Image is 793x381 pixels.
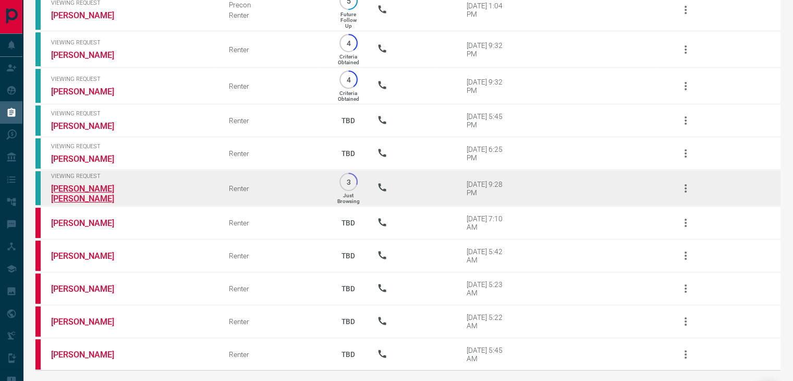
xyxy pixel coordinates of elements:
[345,76,352,84] p: 4
[51,121,129,131] a: [PERSON_NAME]
[335,139,361,168] p: TBD
[51,317,129,327] a: [PERSON_NAME]
[335,106,361,135] p: TBD
[345,39,352,47] p: 4
[229,252,320,260] div: Renter
[35,105,41,136] div: condos.ca
[229,350,320,359] div: Renter
[335,307,361,336] p: TBD
[51,184,129,204] a: [PERSON_NAME] [PERSON_NAME]
[335,209,361,237] p: TBD
[467,78,511,94] div: [DATE] 9:32 PM
[229,45,320,54] div: Renter
[51,251,129,261] a: [PERSON_NAME]
[467,145,511,162] div: [DATE] 6:25 PM
[467,41,511,58] div: [DATE] 9:32 PM
[229,149,320,158] div: Renter
[51,39,213,46] span: Viewing Request
[229,116,320,125] div: Renter
[229,1,320,9] div: Precon
[51,10,129,20] a: [PERSON_NAME]
[35,241,41,271] div: property.ca
[338,90,359,102] p: Criteria Obtained
[35,32,41,66] div: condos.ca
[35,69,41,103] div: condos.ca
[229,82,320,90] div: Renter
[51,50,129,60] a: [PERSON_NAME]
[51,173,213,180] span: Viewing Request
[35,171,41,205] div: condos.ca
[229,284,320,293] div: Renter
[467,215,511,231] div: [DATE] 7:10 AM
[35,339,41,370] div: property.ca
[338,54,359,65] p: Criteria Obtained
[467,346,511,363] div: [DATE] 5:45 AM
[345,178,352,186] p: 3
[467,2,511,18] div: [DATE] 1:04 PM
[467,313,511,330] div: [DATE] 5:22 AM
[229,219,320,227] div: Renter
[229,184,320,193] div: Renter
[335,242,361,270] p: TBD
[51,110,213,117] span: Viewing Request
[337,193,360,204] p: Just Browsing
[51,76,213,82] span: Viewing Request
[51,87,129,97] a: [PERSON_NAME]
[467,247,511,264] div: [DATE] 5:42 AM
[467,280,511,297] div: [DATE] 5:23 AM
[51,284,129,294] a: [PERSON_NAME]
[35,138,41,169] div: condos.ca
[335,275,361,303] p: TBD
[51,143,213,150] span: Viewing Request
[335,340,361,368] p: TBD
[467,112,511,129] div: [DATE] 5:45 PM
[35,208,41,238] div: property.ca
[35,273,41,304] div: property.ca
[229,11,320,19] div: Renter
[51,350,129,360] a: [PERSON_NAME]
[51,218,129,228] a: [PERSON_NAME]
[51,154,129,164] a: [PERSON_NAME]
[467,180,511,197] div: [DATE] 9:28 PM
[229,317,320,326] div: Renter
[35,306,41,337] div: property.ca
[340,11,357,29] p: Future Follow Up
